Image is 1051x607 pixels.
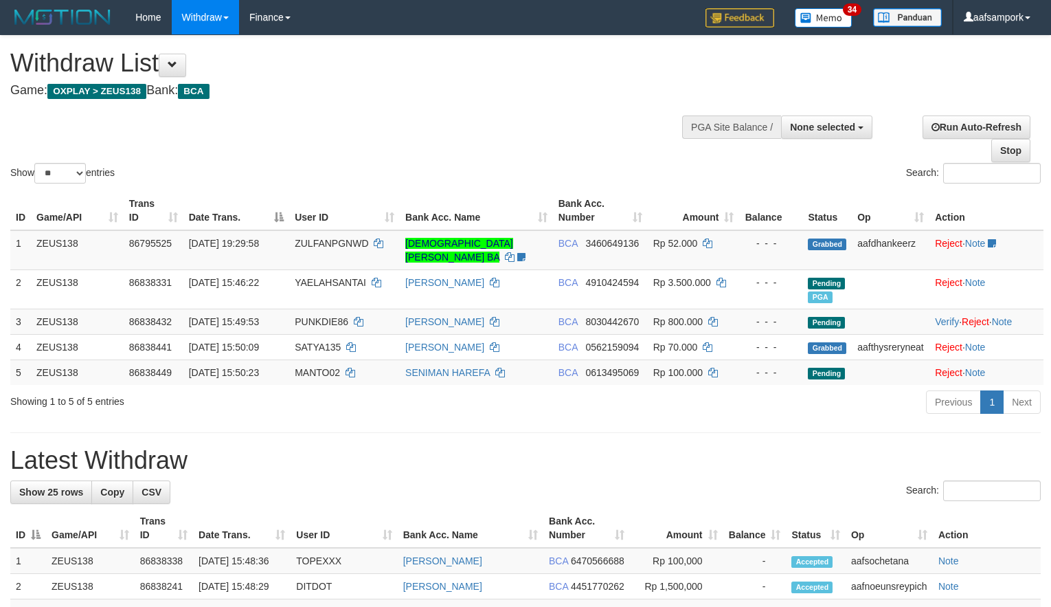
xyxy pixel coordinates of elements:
[965,238,986,249] a: Note
[585,367,639,378] span: Copy 0613495069 to clipboard
[935,367,962,378] a: Reject
[558,316,578,327] span: BCA
[558,367,578,378] span: BCA
[935,342,962,353] a: Reject
[10,389,428,408] div: Showing 1 to 5 of 5 entries
[745,276,797,289] div: - - -
[653,277,711,288] span: Rp 3.500.000
[405,316,484,327] a: [PERSON_NAME]
[558,277,578,288] span: BCA
[10,447,1041,474] h1: Latest Withdraw
[295,367,340,378] span: MANTO02
[585,316,639,327] span: Copy 8030442670 to clipboard
[291,509,397,548] th: User ID: activate to sort column ascending
[926,390,981,414] a: Previous
[846,574,933,599] td: aafnoeunsreypich
[100,487,124,498] span: Copy
[962,316,989,327] a: Reject
[739,191,802,230] th: Balance
[10,7,115,27] img: MOTION_logo.png
[129,367,172,378] span: 86838449
[1003,390,1041,414] a: Next
[991,139,1030,162] a: Stop
[135,509,193,548] th: Trans ID: activate to sort column ascending
[553,191,648,230] th: Bank Acc. Number: activate to sort column ascending
[10,269,31,309] td: 2
[653,316,703,327] span: Rp 800.000
[723,574,787,599] td: -
[929,191,1043,230] th: Action
[558,342,578,353] span: BCA
[571,581,624,592] span: Copy 4451770262 to clipboard
[630,509,723,548] th: Amount: activate to sort column ascending
[193,548,291,574] td: [DATE] 15:48:36
[682,115,781,139] div: PGA Site Balance /
[178,84,209,99] span: BCA
[193,574,291,599] td: [DATE] 15:48:29
[31,309,124,334] td: ZEUS138
[289,191,400,230] th: User ID: activate to sort column ascending
[189,367,259,378] span: [DATE] 15:50:23
[846,548,933,574] td: aafsochetana
[403,581,482,592] a: [PERSON_NAME]
[10,481,92,504] a: Show 25 rows
[10,574,46,599] td: 2
[808,239,846,250] span: Grabbed
[630,548,723,574] td: Rp 100,000
[549,581,568,592] span: BCA
[34,163,86,184] select: Showentries
[929,230,1043,270] td: ·
[786,509,845,548] th: Status: activate to sort column ascending
[403,555,482,566] a: [PERSON_NAME]
[781,115,872,139] button: None selected
[135,548,193,574] td: 86838338
[723,548,787,574] td: -
[295,342,341,353] span: SATYA135
[19,487,83,498] span: Show 25 rows
[965,342,986,353] a: Note
[852,191,929,230] th: Op: activate to sort column ascending
[10,230,31,270] td: 1
[129,316,172,327] span: 86838432
[46,574,135,599] td: ZEUS138
[398,509,543,548] th: Bank Acc. Name: activate to sort column ascending
[723,509,787,548] th: Balance: activate to sort column ascending
[405,277,484,288] a: [PERSON_NAME]
[790,122,855,133] span: None selected
[846,509,933,548] th: Op: activate to sort column ascending
[10,309,31,334] td: 3
[189,238,259,249] span: [DATE] 19:29:58
[745,236,797,250] div: - - -
[791,582,833,593] span: Accepted
[46,548,135,574] td: ZEUS138
[808,342,846,354] span: Grabbed
[135,574,193,599] td: 86838241
[852,334,929,360] td: aafthysreryneat
[943,481,1041,501] input: Search:
[183,191,289,230] th: Date Trans.: activate to sort column descending
[906,481,1041,501] label: Search:
[549,555,568,566] span: BCA
[405,367,490,378] a: SENIMAN HAREFA
[31,230,124,270] td: ZEUS138
[705,8,774,27] img: Feedback.jpg
[943,163,1041,184] input: Search:
[124,191,183,230] th: Trans ID: activate to sort column ascending
[585,342,639,353] span: Copy 0562159094 to clipboard
[938,581,959,592] a: Note
[193,509,291,548] th: Date Trans.: activate to sort column ascending
[31,334,124,360] td: ZEUS138
[189,277,259,288] span: [DATE] 15:46:22
[795,8,852,27] img: Button%20Memo.svg
[935,277,962,288] a: Reject
[648,191,740,230] th: Amount: activate to sort column ascending
[808,368,845,379] span: Pending
[47,84,146,99] span: OXPLAY > ZEUS138
[935,238,962,249] a: Reject
[558,238,578,249] span: BCA
[906,163,1041,184] label: Search:
[653,367,703,378] span: Rp 100.000
[10,49,687,77] h1: Withdraw List
[295,316,348,327] span: PUNKDIE86
[929,334,1043,360] td: ·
